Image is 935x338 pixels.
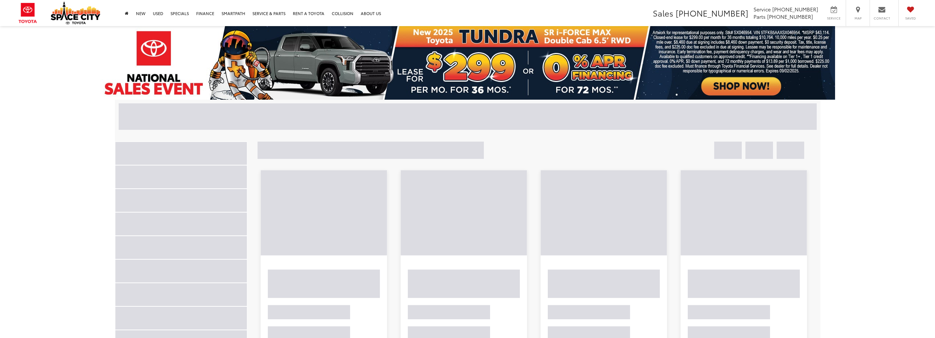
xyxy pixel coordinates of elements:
[767,13,813,20] span: [PHONE_NUMBER]
[653,7,673,19] span: Sales
[754,13,766,20] span: Parts
[754,6,771,13] span: Service
[676,7,748,19] span: [PHONE_NUMBER]
[902,16,918,21] span: Saved
[51,1,100,24] img: Space City Toyota
[100,26,835,100] img: 2025 Tundra
[772,6,818,13] span: [PHONE_NUMBER]
[826,16,842,21] span: Service
[850,16,866,21] span: Map
[874,16,890,21] span: Contact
